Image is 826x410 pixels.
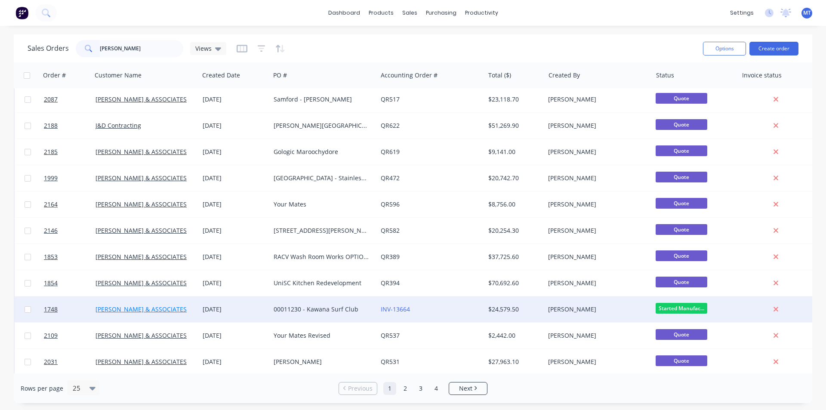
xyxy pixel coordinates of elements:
div: $9,141.00 [488,148,539,156]
div: [STREET_ADDRESS][PERSON_NAME] - [GEOGRAPHIC_DATA] Function Room [274,226,369,235]
a: [PERSON_NAME] & ASSOCIATES [96,148,187,156]
a: 2087 [44,86,96,112]
span: Previous [348,384,373,393]
span: Views [195,44,212,53]
span: 2031 [44,358,58,366]
a: QR517 [381,95,400,103]
div: [GEOGRAPHIC_DATA] - Stainless Works - Revised [DATE] [274,174,369,182]
h1: Sales Orders [28,44,69,52]
a: [PERSON_NAME] & ASSOCIATES [96,358,187,366]
a: [PERSON_NAME] & ASSOCIATES [96,279,187,287]
div: Status [656,71,674,80]
button: Options [703,42,746,55]
a: 2146 [44,218,96,244]
a: QR389 [381,253,400,261]
div: sales [398,6,422,19]
span: Quote [656,329,707,340]
div: [DATE] [203,174,267,182]
div: $2,442.00 [488,331,539,340]
a: QR394 [381,279,400,287]
div: Created By [549,71,580,80]
div: $27,963.10 [488,358,539,366]
a: Page 3 [414,382,427,395]
a: [PERSON_NAME] & ASSOCIATES [96,331,187,339]
a: 2031 [44,349,96,375]
div: [PERSON_NAME] [548,279,644,287]
a: 2164 [44,191,96,217]
div: [DATE] [203,253,267,261]
span: 2185 [44,148,58,156]
div: [PERSON_NAME] [548,121,644,130]
div: UniSC Kitchen Redevelopment [274,279,369,287]
span: Quote [656,224,707,235]
a: [PERSON_NAME] & ASSOCIATES [96,174,187,182]
span: Rows per page [21,384,63,393]
div: Gologic Maroochydore [274,148,369,156]
a: Page 4 [430,382,443,395]
a: QR619 [381,148,400,156]
div: productivity [461,6,502,19]
a: Page 1 is your current page [383,382,396,395]
a: dashboard [324,6,364,19]
div: $23,118.70 [488,95,539,104]
div: [PERSON_NAME][GEOGRAPHIC_DATA] - Tuckshop Refurbishment [274,121,369,130]
a: QR531 [381,358,400,366]
div: $24,579.50 [488,305,539,314]
div: [PERSON_NAME] [548,253,644,261]
a: J&D Contracting [96,121,141,129]
span: Started Manufac... [656,303,707,314]
span: Quote [656,145,707,156]
a: QR622 [381,121,400,129]
span: 1853 [44,253,58,261]
a: 2185 [44,139,96,165]
div: [DATE] [203,121,267,130]
div: [DATE] [203,95,267,104]
div: Accounting Order # [381,71,438,80]
div: purchasing [422,6,461,19]
a: QR596 [381,200,400,208]
div: Total ($) [488,71,511,80]
div: Your Mates Revised [274,331,369,340]
span: Quote [656,355,707,366]
div: [DATE] [203,305,267,314]
div: [PERSON_NAME] [548,358,644,366]
span: 2146 [44,226,58,235]
a: Page 2 [399,382,412,395]
div: Your Mates [274,200,369,209]
span: MT [803,9,811,17]
div: [DATE] [203,331,267,340]
ul: Pagination [335,382,491,395]
div: [PERSON_NAME] [548,200,644,209]
div: settings [726,6,758,19]
a: [PERSON_NAME] & ASSOCIATES [96,305,187,313]
div: [PERSON_NAME] [548,174,644,182]
div: [PERSON_NAME] [548,95,644,104]
div: 00011230 - Kawana Surf Club [274,305,369,314]
a: 2188 [44,113,96,139]
div: $8,756.00 [488,200,539,209]
a: 1748 [44,296,96,322]
img: Factory [15,6,28,19]
a: QR582 [381,226,400,234]
span: Next [459,384,472,393]
div: $70,692.60 [488,279,539,287]
a: [PERSON_NAME] & ASSOCIATES [96,226,187,234]
a: [PERSON_NAME] & ASSOCIATES [96,95,187,103]
a: INV-13664 [381,305,410,313]
div: [PERSON_NAME] [274,358,369,366]
div: [DATE] [203,226,267,235]
div: $37,725.60 [488,253,539,261]
span: Quote [656,119,707,130]
div: $20,254.30 [488,226,539,235]
div: Customer Name [95,71,142,80]
a: [PERSON_NAME] & ASSOCIATES [96,253,187,261]
a: QR537 [381,331,400,339]
span: 1854 [44,279,58,287]
a: [PERSON_NAME] & ASSOCIATES [96,200,187,208]
span: Quote [656,250,707,261]
a: 1999 [44,165,96,191]
a: 1854 [44,270,96,296]
a: 2109 [44,323,96,348]
div: [DATE] [203,148,267,156]
a: 1853 [44,244,96,270]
